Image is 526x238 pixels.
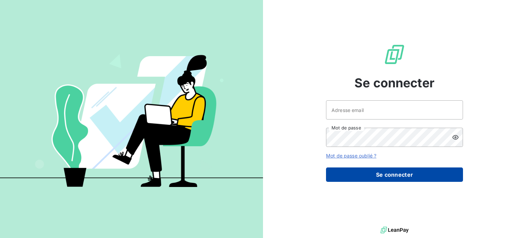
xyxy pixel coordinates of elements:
img: logo [380,225,409,235]
img: Logo LeanPay [384,43,405,65]
a: Mot de passe oublié ? [326,153,376,159]
button: Se connecter [326,167,463,182]
span: Se connecter [354,74,435,92]
input: placeholder [326,100,463,120]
